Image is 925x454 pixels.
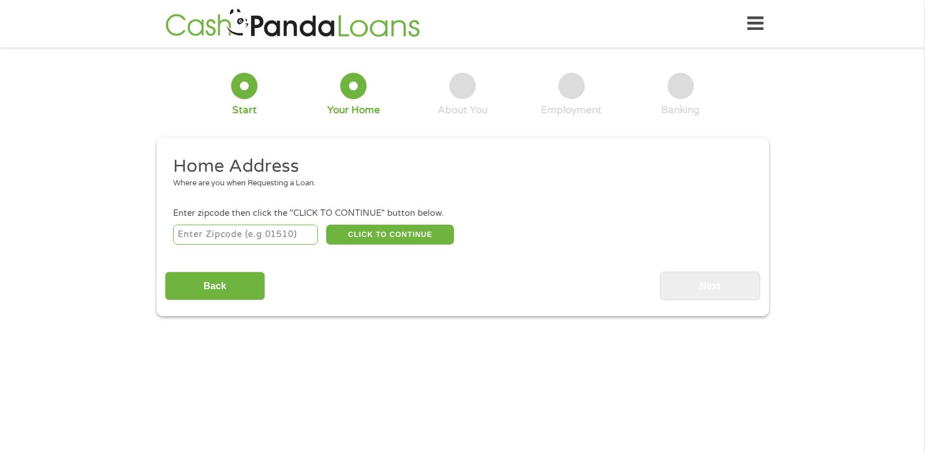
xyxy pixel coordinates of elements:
[661,104,700,117] div: Banking
[173,178,743,189] div: Where are you when Requesting a Loan.
[173,207,751,220] div: Enter zipcode then click the "CLICK TO CONTINUE" button below.
[327,104,380,117] div: Your Home
[541,104,602,117] div: Employment
[438,104,487,117] div: About You
[173,225,318,245] input: Enter Zipcode (e.g 01510)
[232,104,257,117] div: Start
[165,272,265,300] input: Back
[173,155,743,178] h2: Home Address
[660,272,760,300] input: Next
[162,7,423,40] img: GetLoanNow Logo
[326,225,454,245] button: CLICK TO CONTINUE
